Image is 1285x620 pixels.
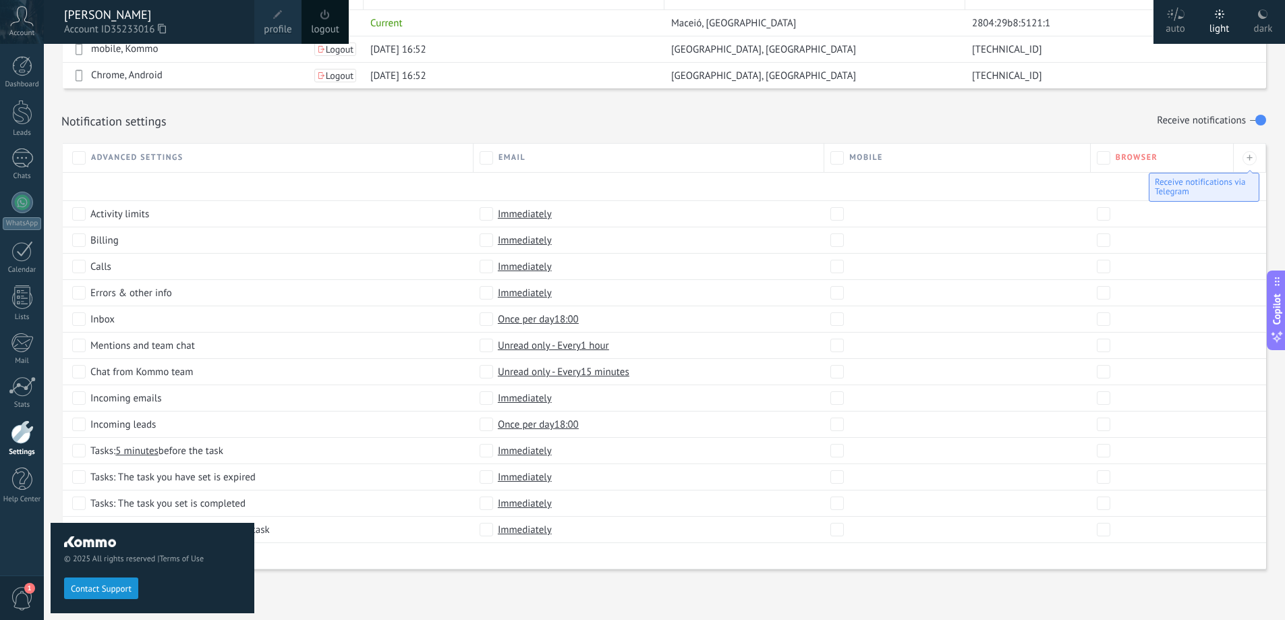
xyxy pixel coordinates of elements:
div: dark [1254,9,1273,44]
div: light [1209,9,1230,44]
span: [GEOGRAPHIC_DATA], [GEOGRAPHIC_DATA] [671,69,856,82]
span: Once per day [498,312,579,326]
span: Current [370,17,403,30]
div: Mail [3,357,42,366]
span: [DATE] 16:52 [370,69,426,82]
span: Account [9,29,34,38]
div: 2804:29b8:5121:1 [965,10,1256,36]
span: [GEOGRAPHIC_DATA], [GEOGRAPHIC_DATA] [671,43,856,56]
span: 1 hour [581,339,609,352]
span: Logout [326,45,353,54]
span: 1 [24,583,35,594]
div: Maceió, Brazil [664,10,959,36]
span: 18:00 [554,418,579,431]
span: 35233016 [111,22,166,37]
span: 2804:29b8:5121:1 [972,17,1050,30]
button: Logout [314,43,356,56]
span: Immediately [498,523,552,536]
span: Contact Support [71,584,132,594]
span: Maceió, [GEOGRAPHIC_DATA] [671,17,796,30]
div: Settings [3,448,42,457]
span: Once per day [498,418,579,431]
span: profile [264,22,291,37]
span: [TECHNICAL_ID] [972,43,1042,56]
span: Immediately [498,260,552,273]
span: 18:00 [554,312,579,326]
div: Lists [3,313,42,322]
span: 15 minutes [581,365,629,378]
span: Receive notifications via Telegram [1155,176,1246,197]
div: Help Center [3,495,42,504]
div: 95.173.216.111 [965,63,1256,88]
div: auto [1166,9,1185,44]
div: Calendar [3,266,42,275]
div: Leads [3,129,42,138]
span: © 2025 All rights reserved | [64,554,241,564]
button: Logout [314,69,356,82]
span: Email [498,152,525,163]
div: 95.173.216.111 [965,36,1256,62]
button: Contact Support [64,577,138,599]
span: [DATE] 16:52 [370,43,426,56]
span: [TECHNICAL_ID] [972,69,1042,82]
a: Contact Support [64,583,138,593]
span: Unread only - Every [498,339,609,352]
div: Dallas, United States [664,63,959,88]
span: Immediately [498,286,552,300]
span: Logout [326,71,353,80]
div: Stats [3,401,42,410]
span: Immediately [498,444,552,457]
span: Immediately [498,470,552,484]
span: Copilot [1270,293,1284,325]
span: Immediately [498,233,552,247]
span: Mobile [849,152,883,163]
span: Immediately [498,207,552,221]
a: logout [311,22,339,37]
div: [PERSON_NAME] [64,7,241,22]
div: WhatsApp [3,217,41,230]
span: Unread only - Every [498,365,629,378]
h1: Receive notifications [1157,115,1246,127]
span: Account ID [64,22,241,37]
div: Dashboard [3,80,42,89]
span: Immediately [498,391,552,405]
span: Tasks: You have been assigned a new task [90,523,270,536]
div: Dallas, United States [664,36,959,62]
span: Immediately [498,497,552,510]
span: Browser [1116,152,1158,163]
a: Terms of Use [159,554,204,564]
div: + [1243,151,1257,165]
div: Chats [3,172,42,181]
